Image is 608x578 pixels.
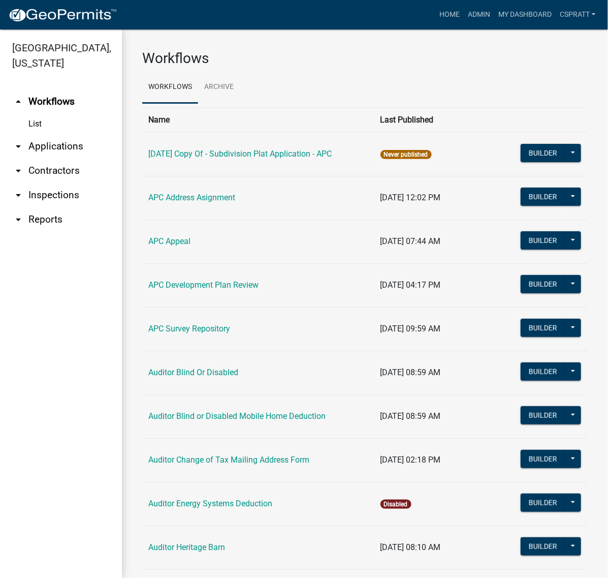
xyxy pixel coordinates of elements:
span: [DATE] 12:02 PM [380,193,441,202]
button: Builder [521,450,565,468]
button: Builder [521,231,565,250]
a: Auditor Blind Or Disabled [148,368,238,377]
a: APC Development Plan Review [148,280,259,290]
button: Builder [521,494,565,512]
a: Auditor Heritage Barn [148,542,225,552]
span: [DATE] 08:10 AM [380,542,441,552]
th: Name [142,107,374,132]
i: arrow_drop_down [12,189,24,201]
button: Builder [521,406,565,424]
a: Auditor Blind or Disabled Mobile Home Deduction [148,411,326,421]
span: [DATE] 08:59 AM [380,368,441,377]
a: APC Survey Repository [148,324,230,333]
i: arrow_drop_down [12,165,24,177]
i: arrow_drop_up [12,96,24,108]
button: Builder [521,275,565,293]
a: Home [435,5,464,24]
span: [DATE] 09:59 AM [380,324,441,333]
a: Archive [198,71,240,104]
a: APC Address Asignment [148,193,235,202]
button: Builder [521,188,565,206]
a: [DATE] Copy Of - Subdivision Plat Application - APC [148,149,332,159]
button: Builder [521,537,565,556]
a: My Dashboard [494,5,556,24]
button: Builder [521,144,565,162]
span: [DATE] 08:59 AM [380,411,441,421]
span: Never published [380,150,432,159]
a: APC Appeal [148,236,190,246]
button: Builder [521,362,565,381]
i: arrow_drop_down [12,140,24,153]
span: [DATE] 04:17 PM [380,280,441,290]
a: Workflows [142,71,198,104]
span: [DATE] 07:44 AM [380,236,441,246]
span: Disabled [380,500,411,509]
i: arrow_drop_down [12,214,24,226]
a: Admin [464,5,494,24]
a: cspratt [556,5,600,24]
a: Auditor Change of Tax Mailing Address Form [148,455,309,465]
span: [DATE] 02:18 PM [380,455,441,465]
h3: Workflows [142,50,588,67]
a: Auditor Energy Systems Deduction [148,499,272,508]
th: Last Published [374,107,511,132]
button: Builder [521,319,565,337]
